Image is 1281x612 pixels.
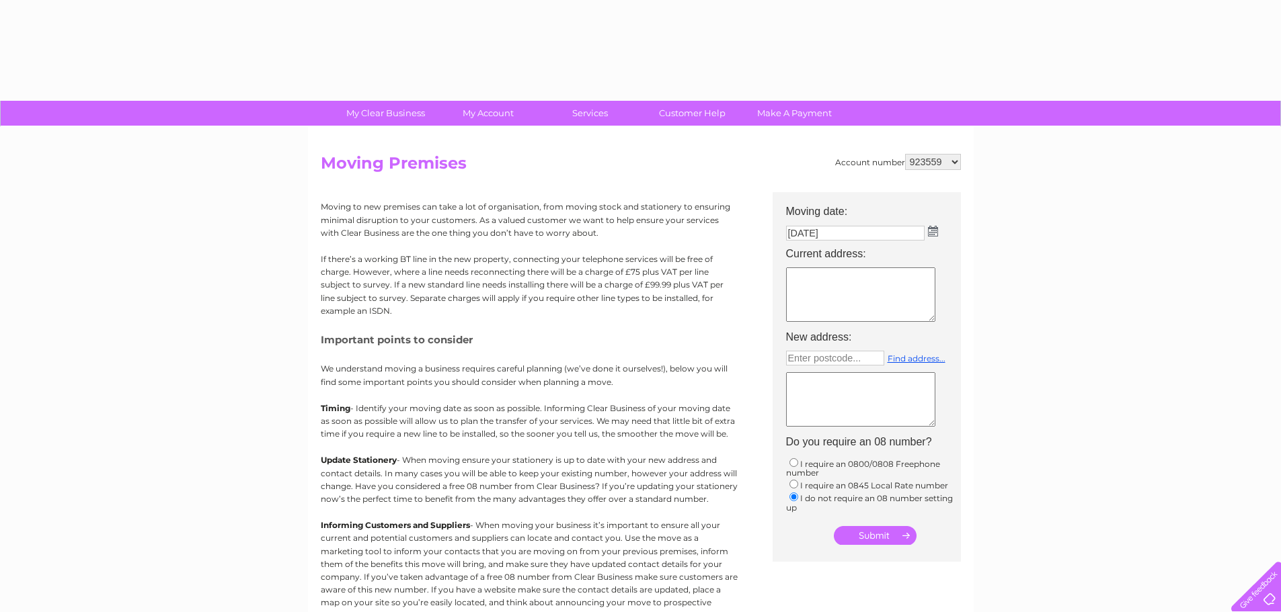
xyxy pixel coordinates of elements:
p: - When moving ensure your stationery is up to date with your new address and contact details. In ... [321,453,738,505]
img: ... [928,226,938,236]
a: Find address... [888,353,945,363]
p: If there’s a working BT line in the new property, connecting your telephone services will be free... [321,253,738,317]
div: Account number [835,154,961,170]
th: Current address: [779,244,968,264]
td: I require an 0800/0808 Freephone number I require an 0845 Local Rate number I do not require an 0... [779,453,968,516]
a: Services [535,101,646,126]
b: Timing [321,403,350,413]
th: Moving date: [779,192,968,222]
h5: Important points to consider [321,334,738,345]
a: Make A Payment [739,101,850,126]
a: My Account [432,101,543,126]
b: Informing Customers and Suppliers [321,520,470,530]
a: My Clear Business [330,101,441,126]
input: Submit [834,526,917,545]
h2: Moving Premises [321,154,961,179]
b: Update Stationery [321,455,397,465]
th: Do you require an 08 number? [779,432,968,452]
p: - Identify your moving date as soon as possible. Informing Clear Business of your moving date as ... [321,402,738,441]
p: We understand moving a business requires careful planning (we’ve done it ourselves!), below you w... [321,362,738,388]
p: Moving to new premises can take a lot of organisation, from moving stock and stationery to ensuri... [321,200,738,239]
th: New address: [779,327,968,347]
a: Customer Help [637,101,748,126]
